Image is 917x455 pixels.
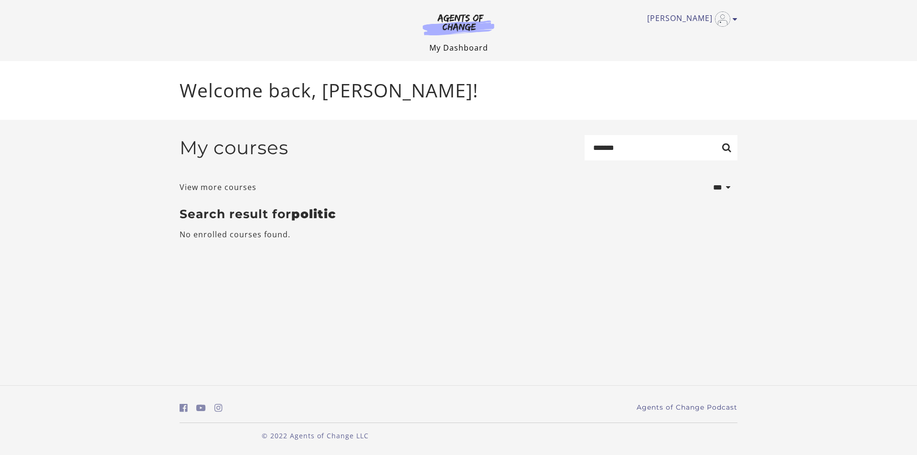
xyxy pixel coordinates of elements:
a: View more courses [180,181,256,193]
a: Toggle menu [647,11,733,27]
h3: Search result for [180,207,737,221]
i: https://www.instagram.com/agentsofchangeprep/ (Open in a new window) [214,403,223,413]
a: Agents of Change Podcast [637,402,737,413]
p: No enrolled courses found. [180,229,737,240]
a: https://www.instagram.com/agentsofchangeprep/ (Open in a new window) [214,401,223,415]
i: https://www.youtube.com/c/AgentsofChangeTestPrepbyMeaganMitchell (Open in a new window) [196,403,206,413]
i: https://www.facebook.com/groups/aswbtestprep (Open in a new window) [180,403,188,413]
a: https://www.facebook.com/groups/aswbtestprep (Open in a new window) [180,401,188,415]
p: Welcome back, [PERSON_NAME]! [180,76,737,105]
strong: politic [291,207,336,221]
p: © 2022 Agents of Change LLC [180,431,451,441]
a: https://www.youtube.com/c/AgentsofChangeTestPrepbyMeaganMitchell (Open in a new window) [196,401,206,415]
img: Agents of Change Logo [413,13,504,35]
a: My Dashboard [429,42,488,53]
h2: My courses [180,137,288,159]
